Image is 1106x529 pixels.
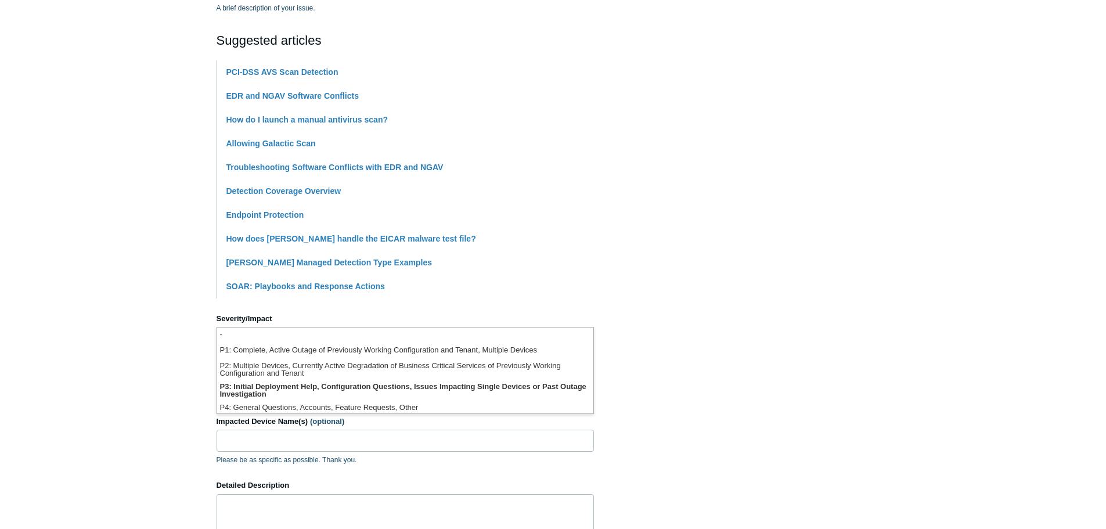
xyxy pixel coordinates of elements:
a: Endpoint Protection [226,210,304,219]
p: A brief description of your issue. [217,3,594,13]
a: How do I launch a manual antivirus scan? [226,115,388,124]
li: P1: Complete, Active Outage of Previously Working Configuration and Tenant, Multiple Devices [217,343,593,359]
li: P2: Multiple Devices, Currently Active Degradation of Business Critical Services of Previously Wo... [217,359,593,380]
p: Please be as specific as possible. Thank you. [217,455,594,465]
label: Severity/Impact [217,313,594,325]
li: P3: Initial Deployment Help, Configuration Questions, Issues Impacting Single Devices or Past Out... [217,380,593,401]
a: Allowing Galactic Scan [226,139,316,148]
span: (optional) [310,417,344,426]
a: [PERSON_NAME] Managed Detection Type Examples [226,258,432,267]
li: - [217,328,593,343]
a: EDR and NGAV Software Conflicts [226,91,359,100]
a: PCI-DSS AVS Scan Detection [226,67,338,77]
label: Impacted Device Name(s) [217,416,594,427]
a: Detection Coverage Overview [226,186,341,196]
a: SOAR: Playbooks and Response Actions [226,282,385,291]
li: P4: General Questions, Accounts, Feature Requests, Other [217,401,593,416]
a: How does [PERSON_NAME] handle the EICAR malware test file? [226,234,476,243]
a: Troubleshooting Software Conflicts with EDR and NGAV [226,163,444,172]
label: Detailed Description [217,480,594,491]
h2: Suggested articles [217,31,594,50]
